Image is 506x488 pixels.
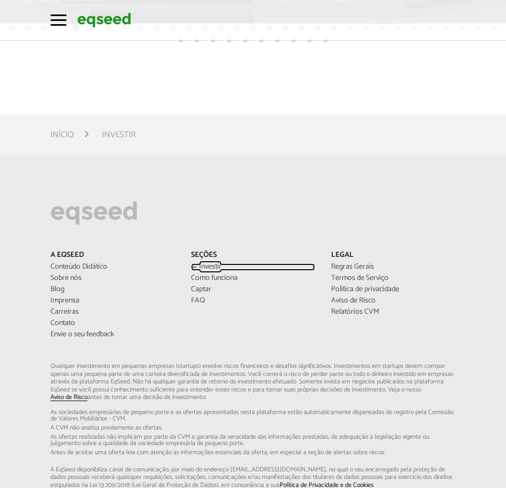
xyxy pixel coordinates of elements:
span: Antes de aceitar uma oferta leia com atenção as informações essenciais da oferta, em especial... [50,449,456,456]
span: A CVM não analisa previamente as ofertas. [50,425,456,431]
a: Termos de Serviço [331,275,456,282]
p: Legal [331,251,456,260]
li: Investir [102,128,136,142]
img: EqSeed [77,11,131,29]
a: Investir [191,263,316,271]
a: Política de privacidade [331,286,456,293]
span: As ofertas realizadas não implicam por parte da CVM a garantia da veracidade das informações p... [50,434,456,447]
p: Seções [191,251,316,260]
a: Captar [191,286,316,293]
p: A EqSeed [50,251,175,260]
a: Carreiras [50,308,175,316]
a: Aviso de Risco [331,297,456,305]
a: Contato [50,320,175,327]
a: Blog [50,286,175,293]
span: As sociedades empresárias de pequeno porte e as ofertas apresentadas nesta plataforma estão aut... [50,409,456,422]
a: Conteúdo Didático [50,263,175,271]
a: FAQ [191,297,316,305]
a: Como funciona [191,275,316,282]
a: Sobre nós [50,275,175,282]
a: Início [50,131,74,139]
img: EqSeed Logo [50,198,137,227]
a: Regras Gerais [331,263,456,271]
a: Envie o seu feedback [50,331,175,338]
a: Relatórios CVM [331,308,456,316]
a: Imprensa [50,297,175,305]
a: Aviso de Risco [50,394,87,401]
